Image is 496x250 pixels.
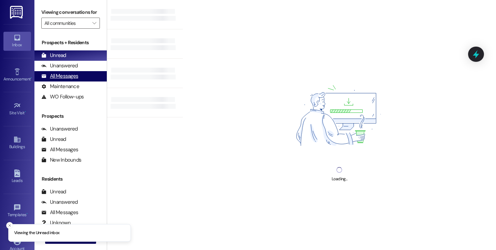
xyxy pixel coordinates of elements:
div: Unread [41,52,66,59]
div: Prospects + Residents [34,39,107,46]
div: Residents [34,175,107,183]
div: All Messages [41,146,78,153]
span: • [31,76,32,80]
div: Unanswered [41,62,78,69]
div: Unread [41,136,66,143]
div: All Messages [41,73,78,80]
div: Unread [41,188,66,195]
label: Viewing conversations for [41,7,100,18]
a: Buildings [3,134,31,152]
span: • [27,211,28,216]
img: ResiDesk Logo [10,6,24,19]
div: Loading... [332,175,347,183]
div: Unanswered [41,125,78,133]
div: Maintenance [41,83,79,90]
div: All Messages [41,209,78,216]
span: • [25,109,26,114]
input: All communities [44,18,89,29]
a: Templates • [3,202,31,220]
div: WO Follow-ups [41,93,84,100]
a: Inbox [3,32,31,50]
p: Viewing the Unread inbox [14,230,59,236]
div: Prospects [34,113,107,120]
div: New Inbounds [41,156,81,164]
button: Close toast [6,222,13,229]
div: Unanswered [41,199,78,206]
a: Leads [3,167,31,186]
i:  [92,20,96,26]
a: Site Visit • [3,100,31,118]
